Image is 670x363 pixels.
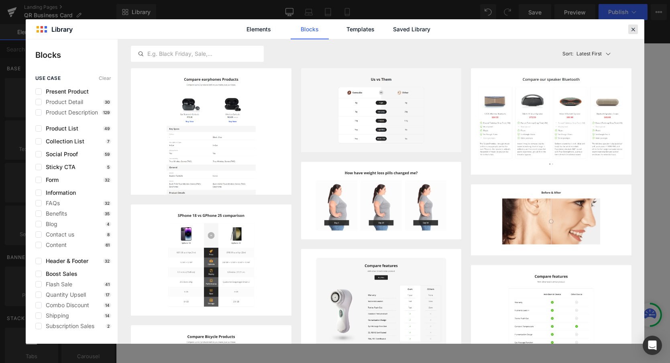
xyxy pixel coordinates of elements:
a: Saved Library [393,19,431,39]
p: 41 [104,282,111,287]
p: 17 [104,292,111,297]
p: 49 [103,126,111,131]
p: 129 [102,110,111,115]
img: image [131,204,291,316]
span: Product Description [42,109,98,116]
span: Subscription Sales [42,323,94,329]
p: 7 [106,139,111,144]
span: Content [42,242,67,248]
p: 4 [105,222,111,226]
p: 2 [106,324,111,328]
span: Product Detail [42,99,83,105]
p: 14 [104,303,111,308]
img: image [301,162,462,240]
img: image [131,68,291,229]
div: Open Intercom Messenger [643,336,662,355]
img: image [471,184,631,256]
p: 61 [104,243,111,247]
p: 14 [104,313,111,318]
span: Social Proof [42,151,78,157]
a: Explore Blocks [202,78,274,94]
p: 35 [103,211,111,216]
span: Boost Sales [42,271,77,277]
button: Latest FirstSort:Latest First [559,39,631,68]
span: Shipping [42,312,69,319]
a: Add Single Section [280,78,352,94]
p: Blocks [35,49,118,61]
p: 32 [103,177,111,182]
span: Quantity Upsell [42,292,86,298]
a: Blocks [291,19,329,39]
p: 5 [106,165,111,169]
p: Latest First [576,50,602,57]
img: image [301,249,462,356]
a: Templates [342,19,380,39]
p: 32 [103,201,111,206]
a: Elements [240,19,278,39]
img: image [301,68,462,152]
span: use case [35,75,61,81]
span: Blog [42,221,57,227]
p: or Drag & Drop elements from left sidebar [49,101,505,106]
span: Contact us [42,231,74,238]
span: Sticky CTA [42,164,75,170]
span: Sort: [562,51,573,57]
span: Product List [42,125,78,132]
p: 30 [103,100,111,104]
span: Collection List [42,138,84,145]
span: Clear [99,75,111,81]
span: Present Product [42,88,89,95]
span: Information [42,190,76,196]
img: image [471,68,631,175]
input: E.g. Black Friday, Sale,... [131,49,263,59]
p: [DATE]-Ready Home Decoration. [165,3,403,13]
span: Don't miss your chance to save up to 50% [269,4,403,12]
span: Form [42,177,59,183]
p: 59 [103,152,111,157]
span: Combo Discount [42,302,89,308]
span: Benefits [42,210,67,217]
span: Header & Footer [42,258,88,264]
p: 8 [106,232,111,237]
p: 32 [103,259,111,263]
span: Flash Sale [42,281,72,288]
span: FAQs [42,200,60,206]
